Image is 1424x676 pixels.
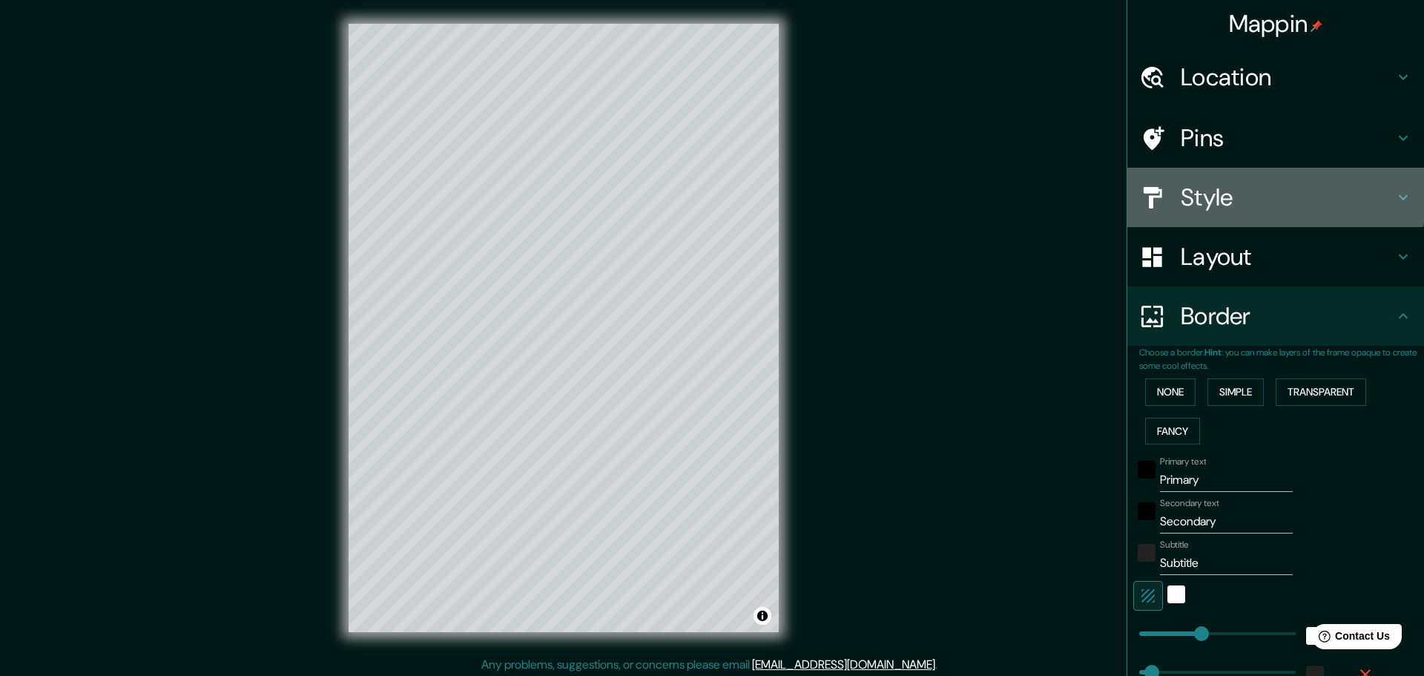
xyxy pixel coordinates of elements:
div: Layout [1127,227,1424,286]
button: black [1138,461,1156,479]
h4: Pins [1181,123,1394,153]
button: white [1167,585,1185,603]
img: pin-icon.png [1311,20,1322,32]
div: Location [1127,47,1424,107]
div: . [940,656,943,674]
label: Primary text [1160,456,1206,468]
h4: Mappin [1229,9,1323,39]
p: Choose a border. : you can make layers of the frame opaque to create some cool effects. [1139,346,1424,373]
b: Hint [1204,347,1222,358]
button: None [1145,378,1196,406]
label: Subtitle [1160,539,1189,551]
a: [EMAIL_ADDRESS][DOMAIN_NAME] [752,657,935,672]
button: Fancy [1145,418,1200,445]
h4: Layout [1181,242,1394,272]
h4: Border [1181,301,1394,331]
div: Style [1127,168,1424,227]
button: color-222222 [1138,544,1156,562]
div: Border [1127,286,1424,346]
h4: Style [1181,183,1394,212]
h4: Location [1181,62,1394,92]
div: Pins [1127,108,1424,168]
p: Any problems, suggestions, or concerns please email . [481,656,937,674]
button: black [1138,502,1156,520]
iframe: Help widget launcher [1292,618,1408,660]
div: . [937,656,940,674]
button: Transparent [1276,378,1366,406]
button: Simple [1207,378,1264,406]
button: Toggle attribution [754,607,771,625]
label: Secondary text [1160,497,1219,510]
